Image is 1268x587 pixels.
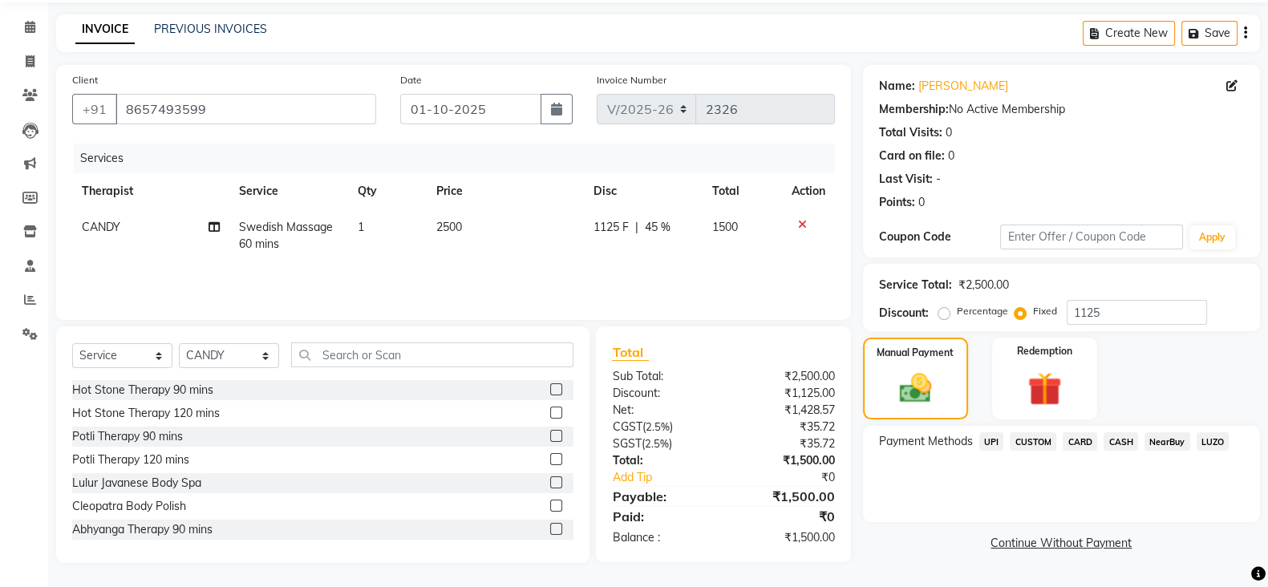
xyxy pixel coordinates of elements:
div: ₹2,500.00 [958,277,1009,293]
div: 0 [918,194,925,211]
img: _gift.svg [1017,368,1072,410]
label: Fixed [1033,304,1057,318]
div: Sub Total: [600,368,723,385]
span: SGST [612,436,641,451]
span: Total [612,344,649,361]
div: ₹1,500.00 [723,487,847,506]
label: Redemption [1017,344,1072,358]
div: 0 [946,124,952,141]
input: Search or Scan [291,342,573,367]
span: CASH [1104,432,1138,451]
button: Apply [1189,225,1235,249]
input: Enter Offer / Coupon Code [1000,225,1183,249]
div: No Active Membership [879,101,1244,118]
div: Hot Stone Therapy 120 mins [72,405,220,422]
div: Name: [879,78,915,95]
div: ₹1,125.00 [723,385,847,402]
a: [PERSON_NAME] [918,78,1008,95]
label: Client [72,73,98,87]
div: Balance : [600,529,723,546]
span: Swedish Massage 60 mins [239,220,333,251]
button: Create New [1083,21,1175,46]
span: NearBuy [1144,432,1190,451]
div: ₹0 [744,469,847,486]
div: ( ) [600,435,723,452]
div: Payable: [600,487,723,506]
div: Cleopatra Body Polish [72,498,186,515]
div: Abhyanga Therapy 90 mins [72,521,213,538]
div: Points: [879,194,915,211]
span: LUZO [1197,432,1230,451]
th: Disc [584,173,703,209]
div: Service Total: [879,277,952,293]
div: ₹0 [723,507,847,526]
span: 2.5% [644,437,668,450]
a: PREVIOUS INVOICES [154,22,267,36]
span: Payment Methods [879,433,973,450]
div: ₹2,500.00 [723,368,847,385]
div: 0 [948,148,954,164]
div: - [936,171,941,188]
span: | [635,219,638,236]
div: Lulur Javanese Body Spa [72,475,201,492]
div: Discount: [879,305,929,322]
span: CANDY [82,220,120,234]
div: Hot Stone Therapy 90 mins [72,382,213,399]
div: ₹35.72 [723,435,847,452]
label: Date [400,73,422,87]
th: Qty [348,173,427,209]
span: 2500 [436,220,462,234]
span: 1500 [712,220,738,234]
th: Therapist [72,173,229,209]
div: Potli Therapy 120 mins [72,451,189,468]
div: Net: [600,402,723,419]
span: UPI [979,432,1004,451]
button: Save [1181,21,1238,46]
div: Paid: [600,507,723,526]
th: Action [782,173,835,209]
div: Total Visits: [879,124,942,141]
span: 45 % [645,219,670,236]
a: Continue Without Payment [866,535,1257,552]
button: +91 [72,94,117,124]
div: Discount: [600,385,723,402]
label: Manual Payment [877,346,954,360]
input: Search by Name/Mobile/Email/Code [115,94,376,124]
span: 1125 F [593,219,629,236]
div: Membership: [879,101,949,118]
div: ₹1,428.57 [723,402,847,419]
span: CARD [1063,432,1097,451]
th: Total [703,173,782,209]
div: Card on file: [879,148,945,164]
th: Service [229,173,348,209]
span: CGST [612,419,642,434]
div: Services [74,144,847,173]
label: Invoice Number [597,73,666,87]
img: _cash.svg [889,370,942,407]
div: Last Visit: [879,171,933,188]
div: Potli Therapy 90 mins [72,428,183,445]
div: Coupon Code [879,229,1001,245]
div: ₹1,500.00 [723,529,847,546]
span: 2.5% [645,420,669,433]
div: ( ) [600,419,723,435]
div: ₹35.72 [723,419,847,435]
a: INVOICE [75,15,135,44]
label: Percentage [957,304,1008,318]
span: CUSTOM [1010,432,1056,451]
div: Total: [600,452,723,469]
a: Add Tip [600,469,743,486]
div: ₹1,500.00 [723,452,847,469]
span: 1 [358,220,364,234]
th: Price [427,173,583,209]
